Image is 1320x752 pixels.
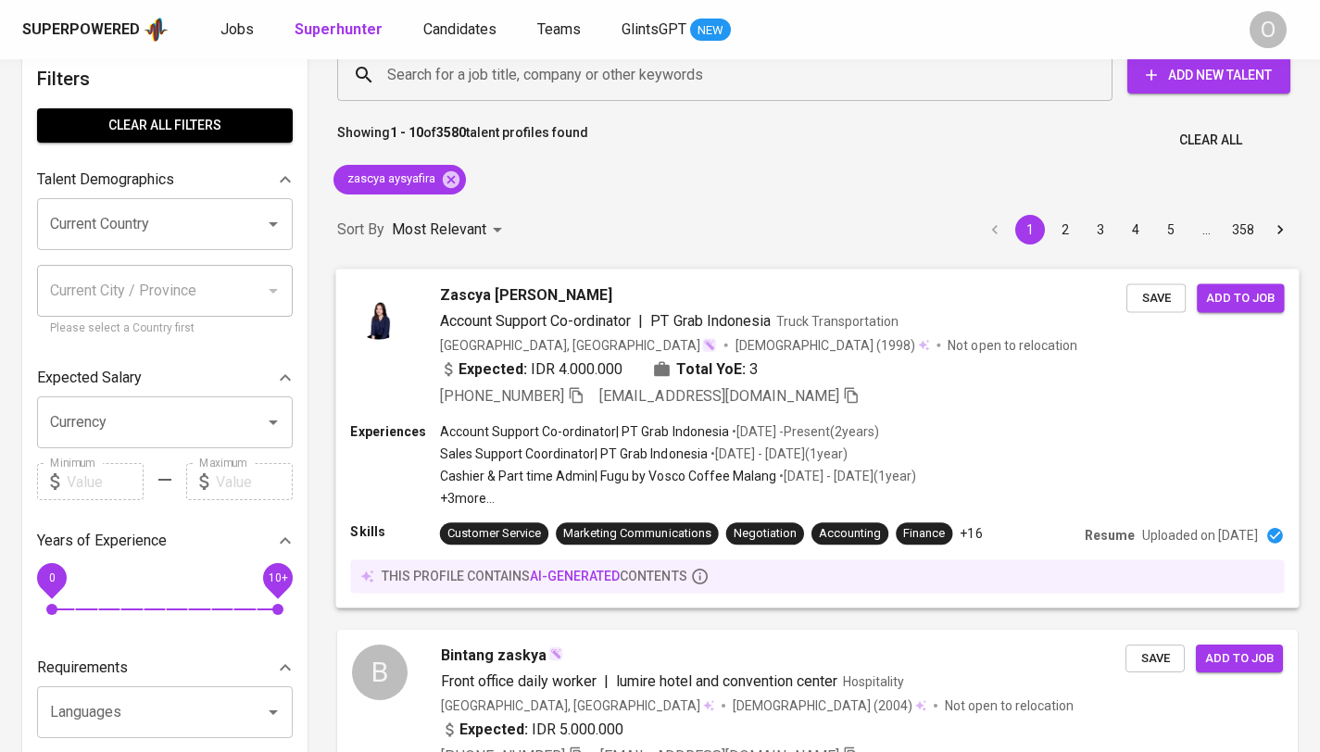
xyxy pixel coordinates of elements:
[1126,283,1186,312] button: Save
[1156,215,1186,244] button: Go to page 5
[352,645,408,700] div: B
[337,219,384,241] p: Sort By
[948,335,1076,354] p: Not open to relocation
[144,16,169,44] img: app logo
[67,463,144,500] input: Value
[776,313,899,328] span: Truck Transportation
[530,569,620,583] span: AI-generated
[819,525,881,543] div: Accounting
[333,165,466,194] div: zascya aysyafira
[37,649,293,686] div: Requirements
[350,283,406,339] img: 116f74205fa33f27d58bf92dfd397894.jpeg
[638,309,643,332] span: |
[37,169,174,191] p: Talent Demographics
[622,20,686,38] span: GlintsGPT
[390,125,423,140] b: 1 - 10
[616,672,837,690] span: lumire hotel and convention center
[1179,129,1242,152] span: Clear All
[216,463,293,500] input: Value
[1172,123,1250,157] button: Clear All
[843,674,904,689] span: Hospitality
[1206,287,1275,308] span: Add to job
[37,161,293,198] div: Talent Demographics
[423,20,497,38] span: Candidates
[1135,648,1175,670] span: Save
[977,215,1298,244] nav: pagination navigation
[1226,215,1260,244] button: Go to page 358
[1121,215,1150,244] button: Go to page 4
[440,445,708,463] p: Sales Support Coordinator | PT Grab Indonesia
[260,409,286,435] button: Open
[945,696,1074,715] p: Not open to relocation
[1127,56,1290,94] button: Add New Talent
[690,21,731,40] span: NEW
[436,125,466,140] b: 3580
[734,525,797,543] div: Negotiation
[37,359,293,396] div: Expected Salary
[37,64,293,94] h6: Filters
[776,467,916,485] p: • [DATE] - [DATE] ( 1 year )
[604,671,609,693] span: |
[440,311,632,329] span: Account Support Co-ordinator
[1142,64,1276,87] span: Add New Talent
[22,16,169,44] a: Superpoweredapp logo
[1265,215,1295,244] button: Go to next page
[548,646,563,661] img: magic_wand.svg
[1125,645,1185,673] button: Save
[37,530,167,552] p: Years of Experience
[733,696,874,715] span: [DEMOGRAPHIC_DATA]
[735,335,930,354] div: (1998)
[1196,645,1283,673] button: Add to job
[22,19,140,41] div: Superpowered
[650,311,770,329] span: PT Grab Indonesia
[220,20,254,38] span: Jobs
[1142,526,1258,545] p: Uploaded on [DATE]
[749,357,758,380] span: 3
[733,696,926,715] div: (2004)
[37,657,128,679] p: Requirements
[441,719,623,741] div: IDR 5.000.000
[441,696,714,715] div: [GEOGRAPHIC_DATA], [GEOGRAPHIC_DATA]
[260,211,286,237] button: Open
[447,525,541,543] div: Customer Service
[537,19,585,42] a: Teams
[50,320,280,338] p: Please select a Country first
[440,357,623,380] div: IDR 4.000.000
[563,525,710,543] div: Marketing Communications
[440,489,917,508] p: +3 more ...
[1085,526,1135,545] p: Resume
[1197,283,1284,312] button: Add to job
[37,522,293,559] div: Years of Experience
[37,367,142,389] p: Expected Salary
[392,219,486,241] p: Most Relevant
[441,645,547,667] span: Bintang zaskya
[729,421,879,440] p: • [DATE] - Present ( 2 years )
[676,357,746,380] b: Total YoE:
[48,571,55,584] span: 0
[702,337,717,352] img: magic_wand.svg
[960,524,982,543] p: +16
[337,123,588,157] p: Showing of talent profiles found
[392,213,509,247] div: Most Relevant
[1086,215,1115,244] button: Go to page 3
[537,20,581,38] span: Teams
[735,335,876,354] span: [DEMOGRAPHIC_DATA]
[1191,220,1221,239] div: …
[1205,648,1274,670] span: Add to job
[220,19,258,42] a: Jobs
[382,567,687,585] p: this profile contains contents
[337,269,1298,608] a: Zascya [PERSON_NAME]Account Support Co-ordinator|PT Grab IndonesiaTruck Transportation[GEOGRAPHIC...
[295,19,386,42] a: Superhunter
[459,357,527,380] b: Expected:
[1250,11,1287,48] div: O
[622,19,731,42] a: GlintsGPT NEW
[441,672,597,690] span: Front office daily worker
[440,421,729,440] p: Account Support Co-ordinator | PT Grab Indonesia
[423,19,500,42] a: Candidates
[708,445,848,463] p: • [DATE] - [DATE] ( 1 year )
[1136,287,1176,308] span: Save
[295,20,383,38] b: Superhunter
[52,114,278,137] span: Clear All filters
[440,386,564,404] span: [PHONE_NUMBER]
[903,525,945,543] div: Finance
